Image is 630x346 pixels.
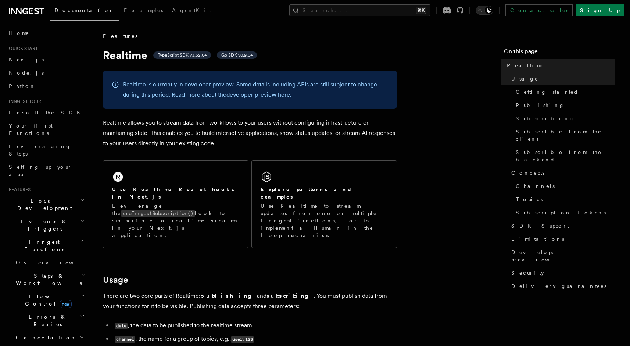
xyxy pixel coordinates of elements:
[13,334,76,341] span: Cancellation
[103,275,128,285] a: Usage
[508,232,615,246] a: Limitations
[508,72,615,85] a: Usage
[13,310,86,331] button: Errors & Retries
[6,238,79,253] span: Inngest Functions
[6,218,80,232] span: Events & Triggers
[416,7,426,14] kbd: ⌘K
[516,209,606,216] span: Subscription Tokens
[513,179,615,193] a: Channels
[115,336,135,343] code: channel
[121,210,195,217] code: useInngestSubscription()
[226,91,290,98] a: developer preview here
[6,66,86,79] a: Node.js
[516,149,615,163] span: Subscribe from the backend
[511,282,606,290] span: Delivery guarantees
[9,123,53,136] span: Your first Functions
[511,169,544,176] span: Concepts
[9,143,71,157] span: Leveraging Steps
[513,193,615,206] a: Topics
[516,88,579,96] span: Getting started
[9,110,85,115] span: Install the SDK
[123,79,388,100] p: Realtime is currently in developer preview. Some details including APIs are still subject to chan...
[513,206,615,219] a: Subscription Tokens
[13,331,86,344] button: Cancellation
[16,260,92,265] span: Overview
[266,292,314,299] strong: subscribing
[504,47,615,59] h4: On this page
[9,83,36,89] span: Python
[476,6,493,15] button: Toggle dark mode
[9,164,72,177] span: Setting up your app
[60,300,72,308] span: new
[13,293,81,307] span: Flow Control
[103,32,137,40] span: Features
[513,146,615,166] a: Subscribe from the backend
[289,4,430,16] button: Search...⌘K
[504,59,615,72] a: Realtime
[6,197,80,212] span: Local Development
[112,202,239,239] p: Leverage the hook to subscribe to realtime streams in your Next.js application.
[13,269,86,290] button: Steps & Workflows
[508,166,615,179] a: Concepts
[508,246,615,266] a: Developer preview
[261,186,388,200] h2: Explore patterns and examples
[13,272,82,287] span: Steps & Workflows
[6,106,86,119] a: Install the SDK
[9,29,29,37] span: Home
[103,118,397,149] p: Realtime allows you to stream data from workflows to your users without configuring infrastructur...
[251,160,397,248] a: Explore patterns and examplesUse Realtime to stream updates from one or multiple Inngest function...
[516,101,565,109] span: Publishing
[511,235,564,243] span: Limitations
[6,26,86,40] a: Home
[508,279,615,293] a: Delivery guarantees
[6,140,86,160] a: Leveraging Steps
[6,215,86,235] button: Events & Triggers
[6,194,86,215] button: Local Development
[103,160,248,248] a: Use Realtime React hooks in Next.jsLeverage theuseInngestSubscription()hook to subscribe to realt...
[516,182,555,190] span: Channels
[119,2,168,20] a: Examples
[168,2,215,20] a: AgentKit
[9,70,44,76] span: Node.js
[112,334,397,345] li: , the name for a group of topics, e.g.,
[513,99,615,112] a: Publishing
[516,128,615,143] span: Subscribe from the client
[505,4,573,16] a: Contact sales
[221,52,253,58] span: Go SDK v0.9.0+
[50,2,119,21] a: Documentation
[511,269,544,277] span: Security
[9,57,44,63] span: Next.js
[103,291,397,311] p: There are two core parts of Realtime: and . You must publish data from your functions for it to b...
[513,112,615,125] a: Subscribing
[508,266,615,279] a: Security
[507,62,544,69] span: Realtime
[6,187,31,193] span: Features
[13,256,86,269] a: Overview
[6,79,86,93] a: Python
[516,115,574,122] span: Subscribing
[112,186,239,200] h2: Use Realtime React hooks in Next.js
[124,7,163,13] span: Examples
[6,235,86,256] button: Inngest Functions
[158,52,207,58] span: TypeScript SDK v3.32.0+
[200,292,257,299] strong: publishing
[6,53,86,66] a: Next.js
[172,7,211,13] span: AgentKit
[54,7,115,13] span: Documentation
[231,336,254,343] code: user:123
[508,219,615,232] a: SDK Support
[576,4,624,16] a: Sign Up
[13,313,80,328] span: Errors & Retries
[103,49,397,62] h1: Realtime
[511,249,615,263] span: Developer preview
[112,320,397,331] li: , the data to be published to the realtime stream
[6,46,38,51] span: Quick start
[6,119,86,140] a: Your first Functions
[6,99,41,104] span: Inngest tour
[13,290,86,310] button: Flow Controlnew
[115,323,128,329] code: data
[511,222,569,229] span: SDK Support
[511,75,538,82] span: Usage
[516,196,543,203] span: Topics
[6,160,86,181] a: Setting up your app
